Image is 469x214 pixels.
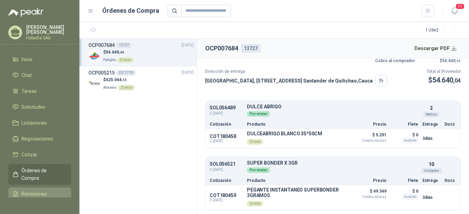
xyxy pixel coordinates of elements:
div: 13727 [116,42,132,48]
h3: OCP005215 [88,69,115,77]
img: Logo peakr [8,8,44,17]
a: Negociaciones [8,132,71,145]
h1: Órdenes de Compra [102,6,159,16]
p: 2 [430,104,433,112]
p: [PERSON_NAME] [PERSON_NAME] [26,25,71,35]
p: $ [103,77,135,83]
span: Solicitudes [21,103,45,111]
div: Por enviar [247,167,270,173]
span: Licitaciones [21,119,47,127]
p: COT180459 [210,193,243,198]
p: $ 0 [391,131,418,139]
span: 11 [455,3,465,10]
div: Directo [247,139,263,145]
span: Cotizar [21,151,37,158]
a: OCP005215OC 7719[DATE] Company Logo$425.044,55AlmatecDirecto [88,69,194,91]
p: 10 [429,160,434,168]
h2: OCP007684 [205,43,238,53]
p: Precio [352,122,386,126]
p: Flete [391,178,418,183]
p: COT180458 [210,134,243,139]
p: Entrega [422,178,440,183]
span: ,04 [456,59,461,63]
span: 54.640 [432,76,461,84]
div: Metros [423,112,440,117]
span: ,04 [119,50,124,54]
img: Company Logo [88,50,100,62]
div: Directo [118,85,135,90]
p: 3 días [422,134,440,143]
span: 54.640 [106,50,124,55]
div: 13727 [241,44,260,52]
div: Incluido [402,138,418,143]
p: Entrega [422,122,440,126]
span: Crédito 60 días [352,195,386,199]
p: Flete [391,122,418,126]
div: Incluido [402,194,418,200]
span: Negociaciones [21,135,53,143]
a: Solicitudes [8,100,71,114]
a: Remisiones [8,187,71,201]
p: $ [427,75,461,86]
p: Precio [352,178,386,183]
p: Producto [247,122,348,126]
div: Directo [247,201,263,206]
h3: OCP007684 [88,41,115,49]
button: 11 [448,5,461,17]
p: $ [419,58,461,64]
p: Cobro al comprador [374,58,415,64]
span: [DATE] [182,42,194,49]
span: Inicio [21,56,32,63]
div: OC 7719 [116,70,136,76]
p: $ 49.349 [352,187,386,199]
div: 1 - 2 de 2 [425,25,461,36]
p: Cotización [210,178,243,183]
span: C: [DATE] [210,111,243,116]
img: Company Logo [88,78,100,90]
span: 54.640 [442,58,461,63]
span: C: [DATE] [210,167,243,173]
div: Por enviar [247,111,270,117]
p: DULCE ABRIGO [247,104,418,109]
p: Habadia SAS [26,36,71,40]
p: $ [103,49,134,56]
p: DULCEABRIGO BLANCO 35*50CM [247,131,322,136]
span: Tareas [21,87,37,95]
p: $ 0 [391,187,418,195]
span: Remisiones [21,190,47,198]
a: OCP00768413727[DATE] Company Logo$54.640,04PatojitoDirecto [88,41,194,63]
p: 3 días [422,193,440,202]
span: 425.044 [106,77,127,82]
p: $ 5.291 [352,131,386,143]
p: Docs [444,122,456,126]
span: ,55 [122,78,127,82]
p: Docs [444,178,456,183]
span: [DATE] [182,69,194,76]
a: Cotizar [8,148,71,161]
a: Órdenes de Compra [8,164,71,185]
span: Patojito [103,58,116,62]
p: SOL056521 [210,162,243,167]
p: Dirección de entrega [205,68,387,75]
p: SUPER BONDER X 3GR [247,160,418,166]
button: Descargar PDF [411,41,461,55]
a: Tareas [8,85,71,98]
p: SOL056489 [210,105,243,110]
div: Directo [117,57,134,63]
span: ,04 [453,77,461,84]
span: Almatec [103,86,117,89]
a: Inicio [8,53,71,66]
p: Producto [247,178,348,183]
p: Cotización [210,122,243,126]
span: Crédito 60 días [352,139,386,143]
a: Chat [8,69,71,82]
span: Órdenes de Compra [21,167,65,182]
p: [GEOGRAPHIC_DATA], [STREET_ADDRESS] Santander de Quilichao , Cauca [205,77,373,85]
span: C: [DATE] [210,139,243,143]
div: Unidades [421,168,442,174]
p: PEGANTE INSTANTANEO SUPERBONDER 3GRAMOS [247,187,348,198]
span: Chat [21,71,32,79]
span: C: [DATE] [210,198,243,202]
p: Total al Proveedor [427,68,461,75]
a: Licitaciones [8,116,71,129]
